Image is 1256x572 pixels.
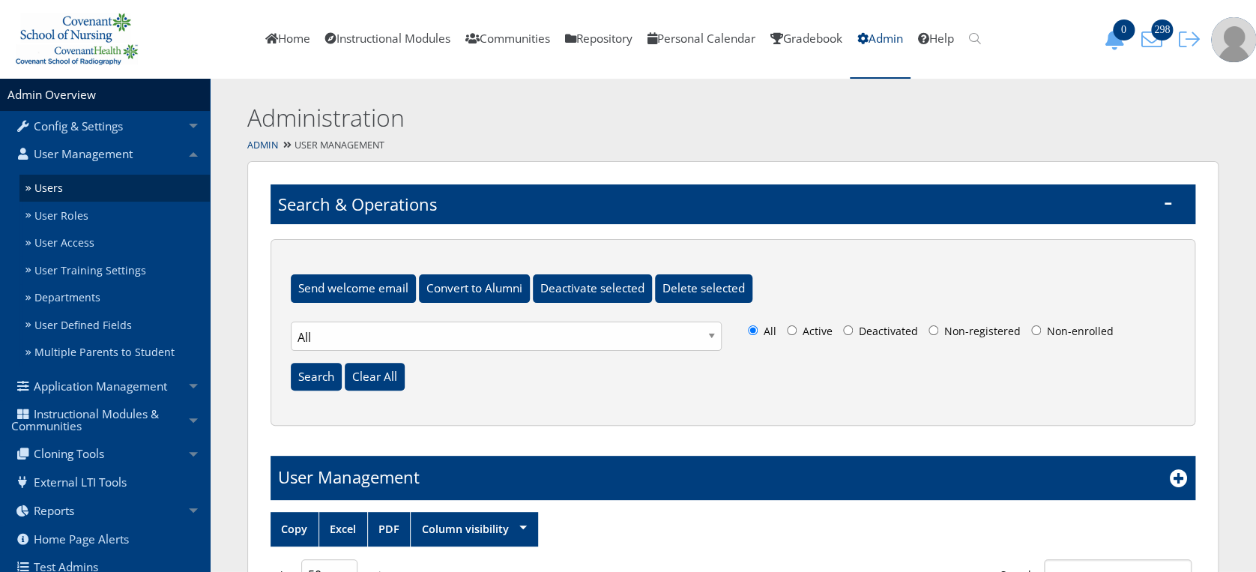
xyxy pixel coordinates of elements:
[783,322,836,347] label: Active
[748,325,758,335] input: All
[787,325,797,335] input: Active
[368,512,411,547] a: PDF
[533,274,652,303] input: Deactivate selected
[744,322,780,347] label: All
[210,135,1256,157] div: User Management
[19,311,210,339] a: User Defined Fields
[19,339,210,367] a: Multiple Parents to Student
[419,274,530,303] input: Convert to Alumni
[1099,31,1136,46] a: 0
[319,512,367,547] a: Excel
[7,87,96,103] a: Admin Overview
[1031,325,1041,335] input: Non-enrolled
[247,101,1004,135] h2: Administration
[19,256,210,284] a: User Training Settings
[278,466,420,489] h1: User Management
[271,512,318,547] a: Copy
[1211,17,1256,62] img: user-profile-default-picture.png
[1027,322,1117,347] label: Non-enrolled
[843,325,853,335] input: Deactivated
[1136,31,1174,46] a: 298
[929,325,938,335] input: Non-registered
[291,274,416,303] input: Send welcome email
[19,175,210,202] a: Users
[411,512,537,547] a: Column visibility
[925,322,1024,347] label: Non-registered
[1113,19,1135,40] span: 0
[1151,19,1173,40] span: 298
[1170,469,1188,487] i: Add New
[19,229,210,257] a: User Access
[19,284,210,312] a: Departments
[655,274,752,303] input: Delete selected
[291,363,342,391] input: Search
[19,202,210,229] a: User Roles
[839,322,922,347] label: Deactivated
[271,184,1195,224] h1: Search & Operations
[1136,28,1174,50] button: 298
[1099,28,1136,50] button: 0
[1164,192,1173,210] span: -
[345,363,405,391] input: Clear All
[247,139,278,151] a: Admin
